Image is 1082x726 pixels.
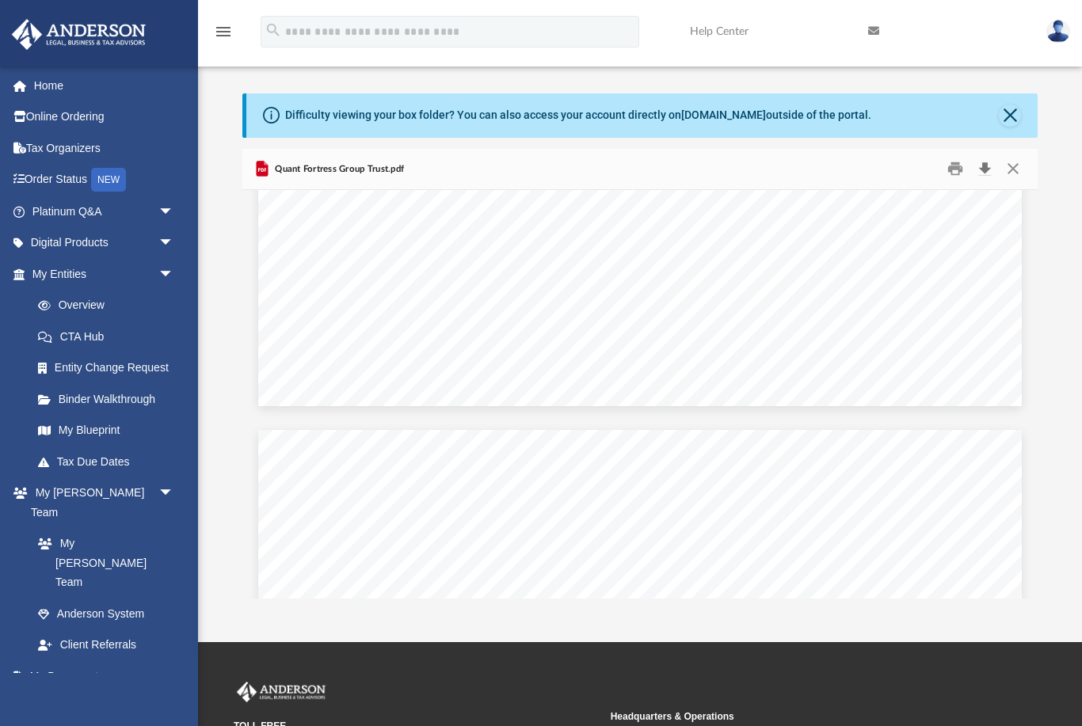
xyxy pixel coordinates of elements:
a: Entity Change Request [22,352,198,384]
button: Download [970,157,999,181]
button: Print [939,157,971,181]
img: Anderson Advisors Platinum Portal [234,682,329,702]
a: Home [11,70,198,101]
span: arrow_drop_down [158,660,190,693]
div: NEW [91,168,126,192]
a: Overview [22,290,198,321]
a: My Documentsarrow_drop_down [11,660,190,692]
span: THE QUANT FORTRESS GROUP TRUST [483,594,813,611]
span: arrow_drop_down [158,227,190,260]
a: My Entitiesarrow_drop_down [11,258,198,290]
a: Tax Due Dates [22,446,198,477]
img: Anderson Advisors Platinum Portal [7,19,150,50]
span: arrow_drop_down [158,258,190,291]
i: search [265,21,282,39]
a: Anderson System [22,598,190,629]
button: Close [999,157,1027,181]
div: Document Viewer [242,190,1038,599]
div: Difficulty viewing your box folder? You can also access your account directly on outside of the p... [285,107,871,124]
small: Headquarters & Operations [611,709,977,724]
a: My Blueprint [22,415,190,447]
span: arrow_drop_down [158,477,190,510]
a: Tax Organizers [11,132,198,164]
a: CTA Hub [22,321,198,352]
a: My [PERSON_NAME] Team [22,528,182,599]
div: Preview [242,149,1038,599]
span: Quant Fortress Group Trust.pdf [272,162,404,177]
span: arrow_drop_down [158,196,190,228]
a: Client Referrals [22,629,190,661]
i: menu [214,22,233,41]
a: [DOMAIN_NAME] [681,108,766,121]
a: Order StatusNEW [11,164,198,196]
button: Close [999,105,1021,127]
a: Platinum Q&Aarrow_drop_down [11,196,198,227]
a: My [PERSON_NAME] Teamarrow_drop_down [11,477,190,528]
a: Digital Productsarrow_drop_down [11,227,198,259]
a: Online Ordering [11,101,198,133]
a: menu [214,30,233,41]
a: Binder Walkthrough [22,383,198,415]
div: File preview [242,190,1038,599]
img: User Pic [1046,20,1070,43]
